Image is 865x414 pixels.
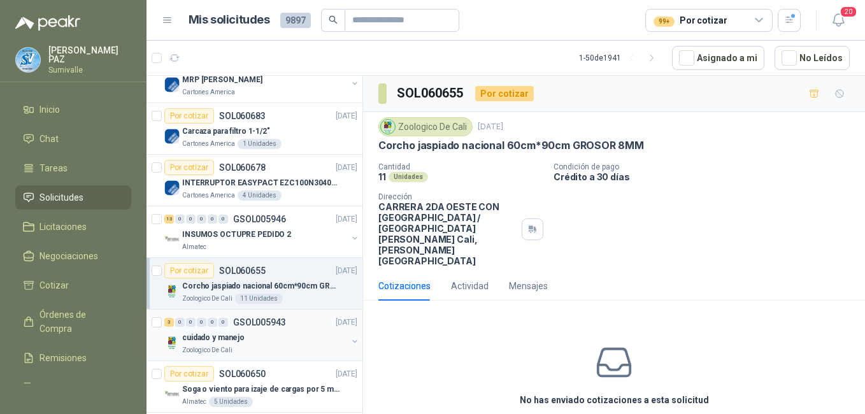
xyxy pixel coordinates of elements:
p: Soga o viento para izaje de cargas por 5 metros [182,383,341,396]
div: 4 Unidades [238,190,282,201]
div: 0 [186,318,196,327]
a: Por cotizarSOL060683[DATE] Company LogoCarcaza para filtro 1-1/2"Cartones America1 Unidades [147,103,362,155]
button: 20 [827,9,850,32]
p: SOL060650 [219,369,266,378]
a: Órdenes de Compra [15,303,131,341]
h3: No has enviado cotizaciones a esta solicitud [520,393,709,407]
span: Solicitudes [39,190,83,204]
span: 9897 [280,13,311,28]
div: Por cotizar [164,263,214,278]
div: Por cotizar [164,160,214,175]
div: 0 [208,215,217,224]
a: Licitaciones [15,215,131,239]
p: Dirección [378,192,517,201]
p: INSUMOS OCTUPRE PEDIDO 2 [182,229,291,241]
span: Cotizar [39,278,69,292]
p: [DATE] [336,265,357,277]
p: [DATE] [336,368,357,380]
span: Configuración [39,380,96,394]
span: Negociaciones [39,249,98,263]
div: 0 [175,318,185,327]
p: Cartones America [182,190,235,201]
span: Tareas [39,161,68,175]
p: SOL060655 [219,266,266,275]
a: Cotizar [15,273,131,297]
a: 13 0 0 0 0 0 GSOL005946[DATE] Company LogoINSUMOS OCTUPRE PEDIDO 2Almatec [164,211,360,252]
div: 0 [218,318,228,327]
p: Condición de pago [554,162,860,171]
a: Por cotizarSOL060655[DATE] Company LogoCorcho jaspiado nacional 60cm*90cm GROSOR 8MMZoologico De ... [147,258,362,310]
div: 0 [197,215,206,224]
div: Por cotizar [654,13,727,27]
p: [DATE] [336,162,357,174]
p: cuidado y manejo [182,332,245,344]
p: GSOL005943 [233,318,286,327]
span: 20 [840,6,857,18]
div: 0 [175,215,185,224]
img: Company Logo [16,48,40,72]
a: Por cotizarSOL060678[DATE] Company LogoINTERRUPTOR EASYPACT EZC100N3040C 40AMP 25K [PERSON_NAME]C... [147,155,362,206]
a: 3 0 0 0 0 0 GSOL005949[DATE] Company LogoMRP [PERSON_NAME]Cartones America [164,57,360,97]
p: Zoologico De Cali [182,294,232,304]
span: Licitaciones [39,220,87,234]
img: Company Logo [164,387,180,402]
img: Company Logo [164,129,180,144]
div: Mensajes [509,279,548,293]
a: 3 0 0 0 0 0 GSOL005943[DATE] Company Logocuidado y manejoZoologico De Cali [164,315,360,355]
a: Chat [15,127,131,151]
div: Zoologico De Cali [378,117,473,136]
p: Almatec [182,397,206,407]
p: Carcaza para filtro 1-1/2" [182,125,270,138]
p: [DATE] [478,121,503,133]
a: Remisiones [15,346,131,370]
p: Corcho jaspiado nacional 60cm*90cm GROSOR 8MM [182,280,341,292]
p: INTERRUPTOR EASYPACT EZC100N3040C 40AMP 25K [PERSON_NAME] [182,177,341,189]
p: Cartones America [182,87,235,97]
div: Cotizaciones [378,279,431,293]
div: Por cotizar [164,366,214,382]
span: Remisiones [39,351,87,365]
p: 11 [378,171,386,182]
h3: SOL060655 [397,83,465,103]
img: Company Logo [381,120,395,134]
div: 0 [197,318,206,327]
div: Por cotizar [475,86,534,101]
p: Zoologico De Cali [182,345,232,355]
span: Órdenes de Compra [39,308,119,336]
h1: Mis solicitudes [189,11,270,29]
p: SOL060678 [219,163,266,172]
p: CARRERA 2DA OESTE CON [GEOGRAPHIC_DATA] / [GEOGRAPHIC_DATA][PERSON_NAME] Cali , [PERSON_NAME][GEO... [378,201,517,266]
p: Sumivalle [48,66,131,74]
a: Inicio [15,97,131,122]
p: [PERSON_NAME] PAZ [48,46,131,64]
a: Configuración [15,375,131,399]
div: 3 [164,318,174,327]
p: Cartones America [182,139,235,149]
span: Inicio [39,103,60,117]
p: Almatec [182,242,206,252]
p: [DATE] [336,317,357,329]
div: 5 Unidades [209,397,253,407]
div: 1 - 50 de 1941 [579,48,662,68]
p: MRP [PERSON_NAME] [182,74,262,86]
img: Logo peakr [15,15,80,31]
a: Por cotizarSOL060650[DATE] Company LogoSoga o viento para izaje de cargas por 5 metrosAlmatec5 Un... [147,361,362,413]
div: 13 [164,215,174,224]
p: Corcho jaspiado nacional 60cm*90cm GROSOR 8MM [378,139,644,152]
div: 11 Unidades [235,294,283,304]
a: Tareas [15,156,131,180]
div: 0 [218,215,228,224]
img: Company Logo [164,283,180,299]
p: Cantidad [378,162,543,171]
p: [DATE] [336,110,357,122]
img: Company Logo [164,77,180,92]
div: 1 Unidades [238,139,282,149]
span: Chat [39,132,59,146]
a: Negociaciones [15,244,131,268]
img: Company Logo [164,180,180,196]
div: Unidades [389,172,428,182]
div: 0 [208,318,217,327]
a: Solicitudes [15,185,131,210]
button: Asignado a mi [672,46,764,70]
p: GSOL005946 [233,215,286,224]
